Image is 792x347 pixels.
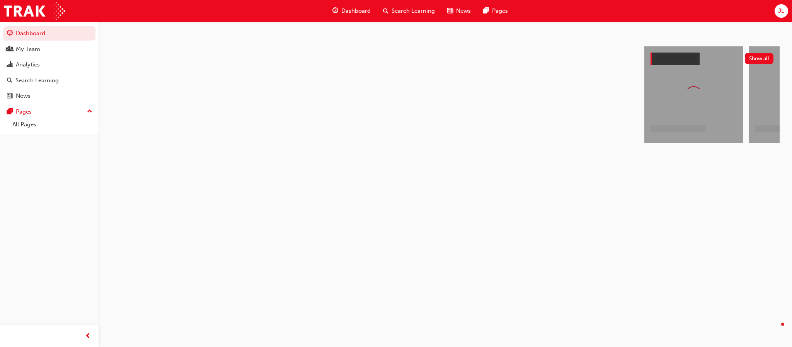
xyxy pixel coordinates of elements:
[7,77,12,84] span: search-icon
[332,6,338,16] span: guage-icon
[7,61,13,68] span: chart-icon
[15,76,59,85] div: Search Learning
[3,73,95,88] a: Search Learning
[745,53,774,64] button: Show all
[441,3,477,19] a: news-iconNews
[16,60,40,69] div: Analytics
[377,3,441,19] a: search-iconSearch Learning
[16,107,32,116] div: Pages
[3,105,95,119] button: Pages
[3,26,95,41] a: Dashboard
[16,45,40,54] div: My Team
[651,53,773,65] a: Show all
[483,6,489,16] span: pages-icon
[492,7,508,15] span: Pages
[383,6,388,16] span: search-icon
[3,42,95,56] a: My Team
[7,30,13,37] span: guage-icon
[9,119,95,131] a: All Pages
[326,3,377,19] a: guage-iconDashboard
[447,6,453,16] span: news-icon
[85,332,91,341] span: prev-icon
[3,58,95,72] a: Analytics
[7,46,13,53] span: people-icon
[3,89,95,103] a: News
[456,7,471,15] span: News
[775,4,788,18] button: JL
[766,321,784,339] iframe: Intercom live chat
[341,7,371,15] span: Dashboard
[16,92,31,100] div: News
[778,7,784,15] span: JL
[7,109,13,116] span: pages-icon
[87,107,92,117] span: up-icon
[7,93,13,100] span: news-icon
[4,2,65,20] img: Trak
[392,7,435,15] span: Search Learning
[3,25,95,105] button: DashboardMy TeamAnalyticsSearch LearningNews
[477,3,514,19] a: pages-iconPages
